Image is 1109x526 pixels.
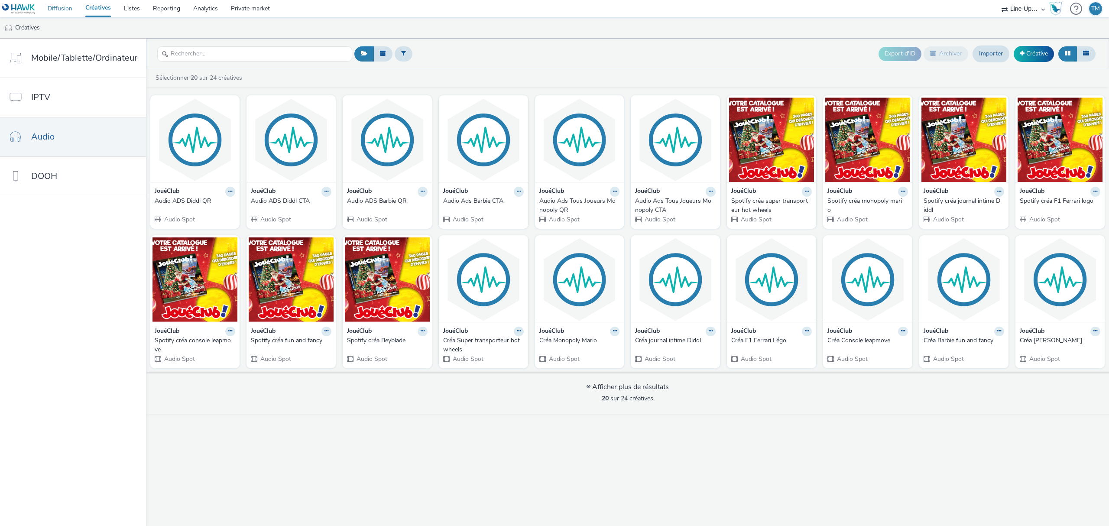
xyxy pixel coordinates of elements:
span: sur 24 créatives [602,394,653,403]
strong: JouéClub [443,187,468,197]
img: Créa Monopoly Mario visual [537,237,622,322]
strong: 20 [602,394,609,403]
strong: 20 [191,74,198,82]
div: Audio Ads Barbie CTA [443,197,520,205]
strong: JouéClub [251,327,276,337]
a: Créa [PERSON_NAME] [1020,336,1100,345]
a: Créa Barbie fun and fancy [924,336,1004,345]
div: Spotify créa journal intime Diddl [924,197,1001,214]
a: Audio Ads Tous Joueurs Monopoly CTA [635,197,716,214]
a: Spotify créa journal intime Diddl [924,197,1004,214]
strong: JouéClub [155,187,179,197]
a: Spotify créa fun and fancy [251,336,331,345]
a: Spotify créa F1 Ferrari logo [1020,197,1100,205]
div: TM [1091,2,1100,15]
span: IPTV [31,91,50,104]
img: Spotify créa monopoly mario visual [825,97,910,182]
div: Créa Monopoly Mario [539,336,616,345]
span: Audio Spot [740,215,772,224]
strong: JouéClub [731,187,756,197]
strong: JouéClub [1020,327,1044,337]
a: Créa Monopoly Mario [539,336,620,345]
img: Audio Ads Tous Joueurs Monopoly QR visual [537,97,622,182]
div: Hawk Academy [1049,2,1062,16]
strong: JouéClub [251,187,276,197]
span: Audio Spot [163,355,195,363]
a: Audio ADS Diddl CTA [251,197,331,205]
span: Audio Spot [259,215,291,224]
strong: JouéClub [1020,187,1044,197]
img: Spotify créa super transporteur hot wheels visual [729,97,814,182]
div: Créa F1 Ferrari Légo [731,336,808,345]
img: Créa Barbie fun and fancy visual [921,237,1006,322]
img: Créa Arène Beyblade visual [1018,237,1103,322]
strong: JouéClub [924,327,948,337]
a: Sélectionner sur 24 créatives [155,74,246,82]
img: Audio ADS Diddl QR visual [152,97,237,182]
div: Spotify créa super transporteur hot wheels [731,197,808,214]
strong: JouéClub [155,327,179,337]
span: Audio Spot [452,215,483,224]
img: Audio Ads Tous Joueurs Monopoly CTA visual [633,97,718,182]
img: Spotify créa journal intime Diddl visual [921,97,1006,182]
img: Créa F1 Ferrari Légo visual [729,237,814,322]
strong: JouéClub [347,187,372,197]
span: Audio Spot [644,215,675,224]
span: Audio Spot [740,355,772,363]
span: Audio Spot [356,355,387,363]
button: Export d'ID [879,47,921,61]
a: Hawk Academy [1049,2,1066,16]
div: Spotify créa console leapmove [155,336,232,354]
div: Audio Ads Tous Joueurs Monopoly CTA [635,197,712,214]
span: Audio Spot [836,355,868,363]
strong: JouéClub [347,327,372,337]
img: Créa Console leapmove visual [825,237,910,322]
a: Créa Super transporteur hot wheels [443,336,524,354]
strong: JouéClub [635,327,660,337]
a: Audio Ads Tous Joueurs Monopoly QR [539,197,620,214]
span: Audio Spot [836,215,868,224]
img: Créa Super transporteur hot wheels visual [441,237,526,322]
strong: JouéClub [635,187,660,197]
a: Créa journal intime Diddl [635,336,716,345]
a: Créative [1014,46,1054,62]
span: Audio Spot [1028,215,1060,224]
button: Liste [1077,46,1096,61]
img: Audio Ads Barbie CTA visual [441,97,526,182]
img: audio [4,24,13,32]
img: undefined Logo [2,3,36,14]
span: Audio [31,130,55,143]
span: Audio Spot [356,215,387,224]
div: Créa journal intime Diddl [635,336,712,345]
a: Audio ADS Barbie QR [347,197,428,205]
a: Spotify créa super transporteur hot wheels [731,197,812,214]
strong: JouéClub [924,187,948,197]
div: Spotify créa monopoly mario [827,197,905,214]
div: Spotify créa F1 Ferrari logo [1020,197,1097,205]
button: Archiver [924,46,968,61]
a: Spotify créa console leapmove [155,336,235,354]
div: Créa [PERSON_NAME] [1020,336,1097,345]
a: Audio Ads Barbie CTA [443,197,524,205]
img: Spotify créa F1 Ferrari logo visual [1018,97,1103,182]
div: Créa Super transporteur hot wheels [443,336,520,354]
span: Audio Spot [932,355,964,363]
span: Audio Spot [1028,355,1060,363]
strong: JouéClub [539,327,564,337]
a: Spotify créa monopoly mario [827,197,908,214]
div: Spotify créa fun and fancy [251,336,328,345]
span: Audio Spot [644,355,675,363]
div: Afficher plus de résultats [586,382,669,392]
input: Rechercher... [157,46,352,62]
div: Audio ADS Barbie QR [347,197,424,205]
img: Audio ADS Diddl CTA visual [249,97,334,182]
div: Créa Barbie fun and fancy [924,336,1001,345]
a: Créa Console leapmove [827,336,908,345]
img: Spotify créa console leapmove visual [152,237,237,322]
div: Audio ADS Diddl QR [155,197,232,205]
div: Spotify créa Beyblade [347,336,424,345]
a: Créa F1 Ferrari Légo [731,336,812,345]
div: Audio ADS Diddl CTA [251,197,328,205]
a: Importer [973,45,1009,62]
img: Audio ADS Barbie QR visual [345,97,430,182]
